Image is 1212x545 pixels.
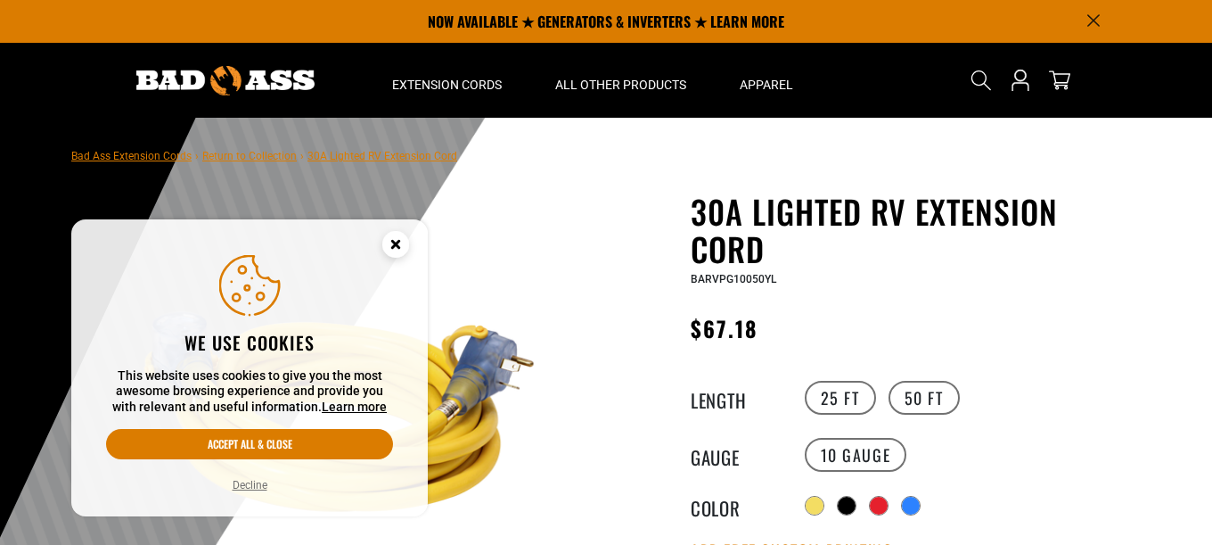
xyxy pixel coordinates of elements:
[528,43,713,118] summary: All Other Products
[202,150,297,162] a: Return to Collection
[691,386,780,409] legend: Length
[691,494,780,517] legend: Color
[195,150,199,162] span: ›
[713,43,820,118] summary: Apparel
[71,150,192,162] a: Bad Ass Extension Cords
[691,443,780,467] legend: Gauge
[740,77,793,93] span: Apparel
[106,368,393,416] p: This website uses cookies to give you the most awesome browsing experience and provide you with r...
[71,145,457,166] nav: breadcrumbs
[365,43,528,118] summary: Extension Cords
[691,273,776,285] span: BARVPG10050YL
[106,429,393,459] button: Accept all & close
[967,66,995,95] summary: Search
[805,438,907,472] label: 10 Gauge
[555,77,686,93] span: All Other Products
[307,150,457,162] span: 30A Lighted RV Extension Cord
[691,312,758,344] span: $67.18
[300,150,304,162] span: ›
[392,77,502,93] span: Extension Cords
[71,219,428,517] aside: Cookie Consent
[805,381,876,415] label: 25 FT
[106,331,393,354] h2: We use cookies
[322,400,387,414] a: Learn more
[136,66,315,95] img: Bad Ass Extension Cords
[691,193,1127,268] h1: 30A Lighted RV Extension Cord
[227,476,273,494] button: Decline
[889,381,960,415] label: 50 FT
